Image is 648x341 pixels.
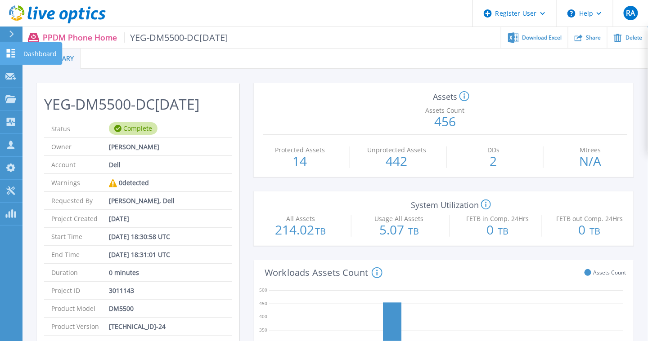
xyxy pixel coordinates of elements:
p: Requested By [51,192,109,209]
div: FETB out Comp. 24Hrs [546,215,633,222]
text: 450 [259,300,267,306]
span: 214.02 [275,221,326,238]
span: TB [498,225,508,237]
text: 500 [259,287,267,293]
p: [TECHNICAL_ID]-24 [109,318,166,335]
p: Duration [51,264,109,281]
h4: Workloads Assets Count [265,267,382,278]
div: Usage All Assets [356,215,442,222]
p: [DATE] [109,210,129,227]
p: Start Time [51,228,109,245]
span: 0 [579,221,601,238]
div: 0 detected [109,174,149,192]
div: Complete [109,122,157,135]
p: [PERSON_NAME], Dell [109,192,175,209]
text: 400 [259,313,267,319]
span: 442 [386,152,408,169]
span: 5.07 [379,221,419,238]
p: Owner [51,138,109,155]
span: 2 [490,152,497,169]
p: Assets [433,93,457,101]
span: YEG-DM5500-DC[DATE] [124,32,229,43]
p: Dashboard [23,42,57,66]
p: End Time [51,246,109,263]
p: Warnings [51,174,109,191]
p: Dell [109,156,121,173]
span: N/A [580,152,602,169]
div: Mtrees [548,146,633,154]
p: PPDM Phone Home [43,32,229,43]
p: Project ID [51,282,109,299]
p: Account [51,156,109,173]
span: 14 [292,152,307,169]
p: [DATE] 18:31:01 UTC [109,246,170,263]
p: Product Version [51,318,109,335]
span: Assets Count [594,269,626,276]
p: 0 minutes [109,264,139,281]
span: TB [408,225,419,237]
span: Delete [625,35,642,40]
span: Share [586,35,601,40]
span: TB [590,225,601,237]
p: [DATE] 18:30:58 UTC [109,228,170,245]
p: Product Model [51,300,109,317]
div: FETB in Comp. 24Hrs [454,215,541,222]
text: 350 [259,327,267,333]
p: 3011143 [109,282,134,299]
div: Unprotected Assets [354,146,439,154]
div: Protected Assets [257,146,342,154]
span: Download Excel [522,35,562,40]
p: System Utilization [411,201,479,209]
p: DM5500 [109,300,134,317]
span: 456 [434,113,456,130]
span: 0 [486,221,508,238]
p: [PERSON_NAME] [109,138,159,155]
h2: YEG-DM5500-DC[DATE] [44,96,232,113]
span: TB [315,225,326,237]
p: Project Created [51,210,109,227]
div: All Assets [257,215,344,222]
div: DDs [451,146,536,154]
div: Assets Count [263,107,627,114]
span: RA [626,9,635,17]
p: Status [51,120,109,137]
